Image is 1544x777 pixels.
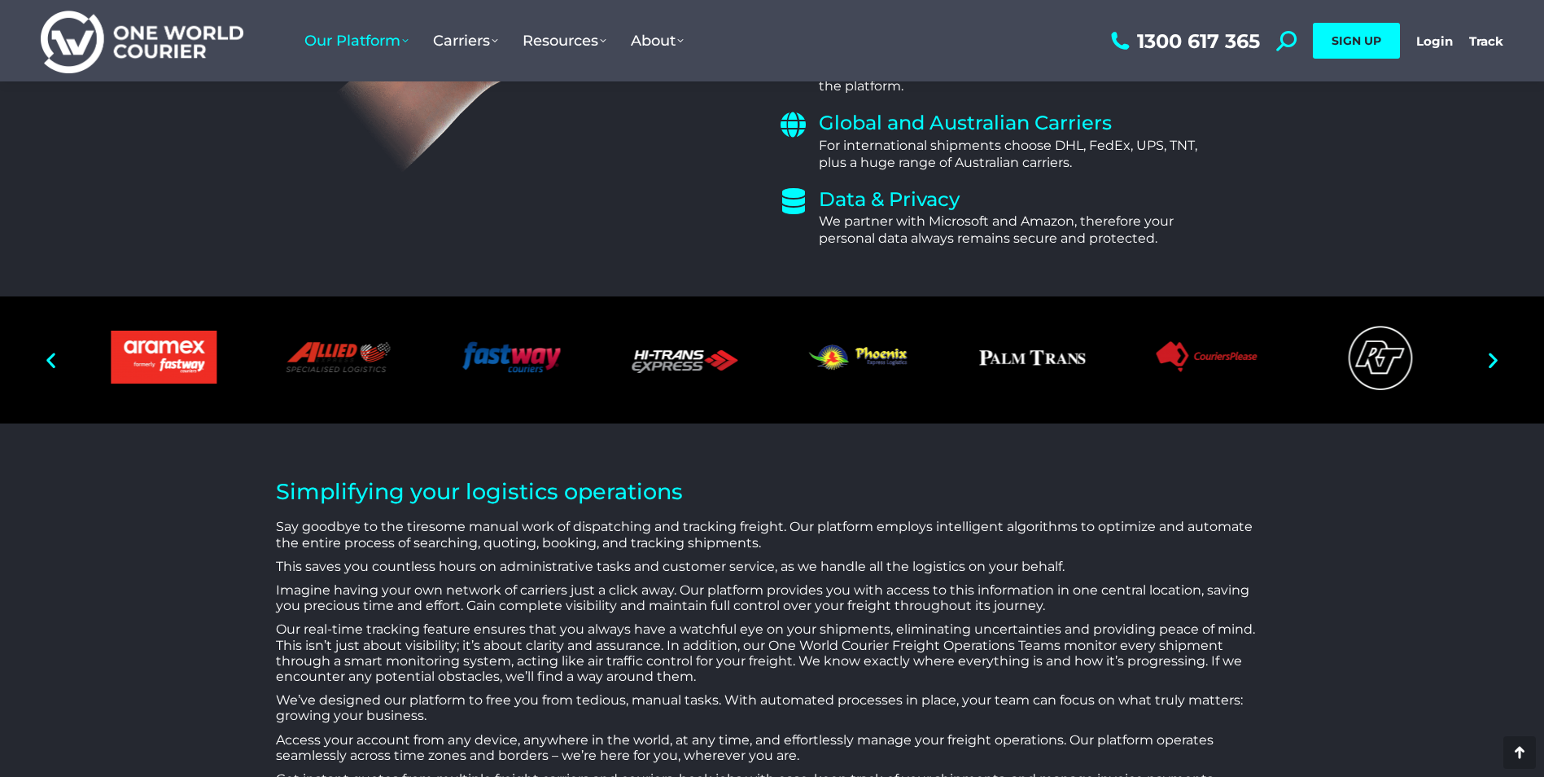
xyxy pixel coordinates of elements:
[292,15,421,66] a: Our Platform
[458,331,564,384] img: Fastway Couriers
[276,692,1269,723] p: We’ve designed our platform to free you from tedious, manual tasks. With automated processes in p...
[632,341,738,373] img: Hi-Trans_logo_rev
[980,349,1086,366] img: Palm-Trans-rev
[276,732,1269,763] p: Access your account from any device, anywhere in the world, at any time, and effortlessly manage ...
[819,111,1112,134] a: Global and Australian Carriers
[1469,33,1503,49] a: Track
[90,305,1454,415] div: Image Carousel
[1332,33,1381,48] span: SIGN UP
[276,582,1269,613] p: Imagine having your own network of carriers just a click away. Our platform provides you with acc...
[276,559,1269,574] p: This saves you countless hours on administrative tasks and customer service, as we handle all the...
[276,481,1269,503] h2: Simplifying your logistics operations
[1131,340,1280,379] div: 14 / 16
[276,621,1269,684] p: Our real-time tracking feature ensures that you always have a watchful eye on your shipments, eli...
[1313,23,1400,59] a: SIGN UP
[263,341,412,378] div: 9 / 16
[631,32,684,50] span: About
[421,15,510,66] a: Carriers
[510,15,619,66] a: Resources
[819,213,1209,248] div: We partner with Microsoft and Amazon, therefore your personal data always remains secure and prot...
[819,187,960,211] a: Data & Privacy
[112,331,217,384] img: Aramex
[285,341,391,373] img: Allied Express Logo courier service australia
[433,32,498,50] span: Carriers
[785,343,934,376] div: 12 / 16
[1416,33,1453,49] a: Login
[1107,31,1260,51] a: 1300 617 365
[437,331,586,388] div: 10 / 16
[1327,305,1432,410] img: rt-logo-white-300
[806,343,912,371] img: Phoenix
[958,349,1107,371] div: 13 / 16
[304,32,409,50] span: Our Platform
[90,331,238,388] div: 8 / 16
[1306,305,1454,415] div: 15 / 16
[41,8,243,74] img: One World Courier
[523,32,606,50] span: Resources
[276,519,1269,550] p: Say goodbye to the tiresome manual work of dispatching and tracking freight. Our platform employs...
[619,15,696,66] a: About
[610,341,759,378] div: 11 / 16
[1153,340,1259,374] img: Couriers Please Logo small
[819,138,1209,172] div: For international shipments choose DHL, FedEx, UPS, TNT, plus a huge range of Australian carriers.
